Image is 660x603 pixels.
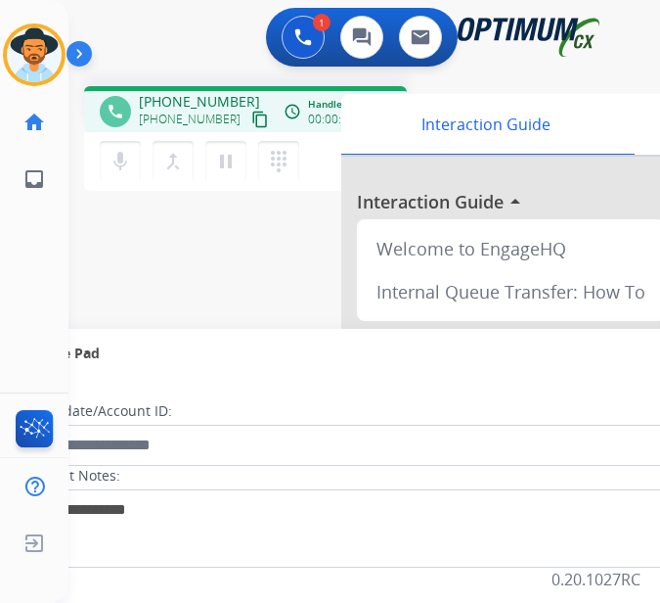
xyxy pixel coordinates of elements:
[251,111,269,128] mat-icon: content_copy
[139,92,260,112] span: [PHONE_NUMBER]
[365,227,657,270] div: Welcome to EngageHQ
[214,150,238,173] mat-icon: pause
[22,111,46,134] mat-icon: home
[22,167,46,191] mat-icon: inbox
[109,150,132,173] mat-icon: mic
[365,270,657,313] div: Internal Queue Transfer: How To
[107,103,124,120] mat-icon: phone
[308,112,355,127] span: 00:00:03
[24,466,120,486] label: Contact Notes:
[161,150,185,173] mat-icon: merge_type
[284,103,301,120] mat-icon: access_time
[308,97,368,112] span: Handle time
[341,94,630,155] div: Interaction Guide
[7,27,62,82] img: avatar
[313,14,330,31] div: 1
[139,112,241,127] span: [PHONE_NUMBER]
[267,150,290,173] mat-icon: dialpad
[551,568,640,591] p: 0.20.1027RC
[25,401,172,421] label: Candidate/Account ID:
